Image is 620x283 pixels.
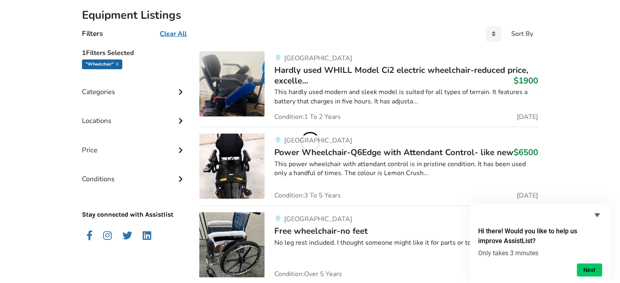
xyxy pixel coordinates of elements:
[511,31,533,37] div: Sort By
[577,263,602,276] button: Next question
[478,210,602,276] div: Hi there! Would you like to help us improve AssistList?
[517,114,538,120] span: [DATE]
[82,8,538,22] h2: Equipment Listings
[274,192,341,199] span: Condition: 3 To 5 Years
[478,226,602,246] h2: Hi there! Would you like to help us improve AssistList?
[199,51,538,127] a: mobility-hardly used whill model ci2 electric wheelchair-reduced price, excellent value[GEOGRAPHI...
[199,212,265,277] img: mobility-free wheelchair-no feet
[160,29,187,38] u: Clear All
[199,51,265,116] img: mobility-hardly used whill model ci2 electric wheelchair-reduced price, excellent value
[82,129,186,158] div: Price
[514,75,538,86] h3: $1900
[478,249,602,257] p: Only takes 3 minutes
[284,215,352,224] span: [GEOGRAPHIC_DATA]
[199,127,538,205] a: mobility-power wheelchair-q6edge with attendant control- like new[GEOGRAPHIC_DATA]Power Wheelchai...
[274,88,538,106] div: This hardly used modern and sleek model is suited for all types of terrain. It features a battery...
[274,114,341,120] span: Condition: 1 To 2 Years
[199,134,265,199] img: mobility-power wheelchair-q6edge with attendant control- like new
[514,147,538,158] h3: $6500
[274,160,538,178] div: This power wheelchair with attendant control is in pristine condition. It has been used only a ha...
[82,45,186,59] h5: 1 Filters Selected
[274,225,368,237] span: Free wheelchair-no feet
[82,187,186,219] p: Stay connected with Assistlist
[82,100,186,129] div: Locations
[82,71,186,100] div: Categories
[274,271,342,277] span: Condition: Over 5 Years
[82,158,186,187] div: Conditions
[284,54,352,63] span: [GEOGRAPHIC_DATA]
[82,29,103,38] h4: Filters
[274,64,528,86] span: Hardly used WHILL Model Ci2 electric wheelchair-reduced price, excelle...
[592,210,602,220] button: Hide survey
[517,192,538,199] span: [DATE]
[82,59,122,69] div: "Wheelchair"
[274,147,514,158] span: Power Wheelchair-Q6Edge with Attendant Control- like new
[274,238,538,248] div: No leg rest included. I thought someone might like it for parts or to self propel around.
[284,136,352,145] span: [GEOGRAPHIC_DATA]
